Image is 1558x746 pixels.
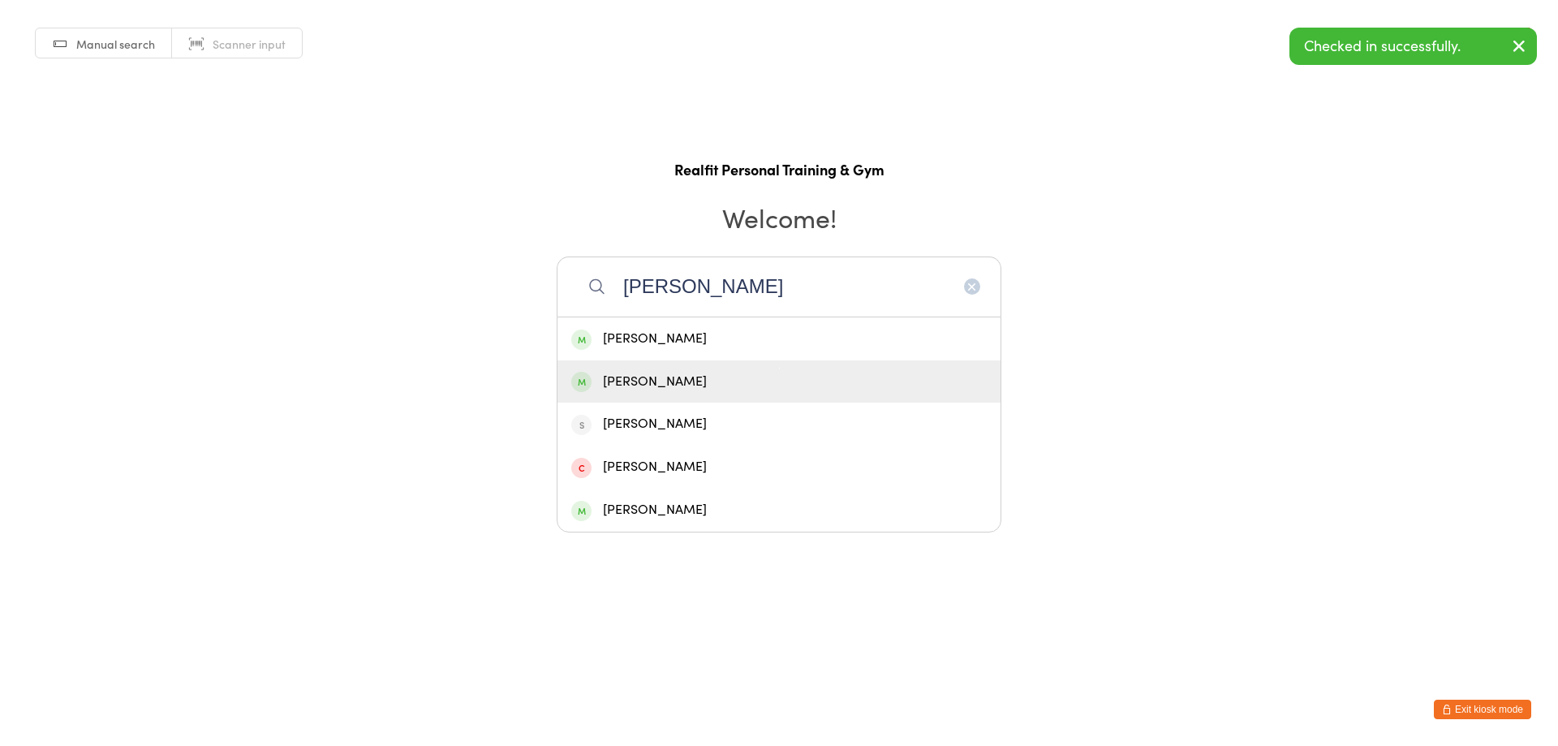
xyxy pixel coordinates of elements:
div: Checked in successfully. [1289,28,1537,65]
button: Exit kiosk mode [1434,700,1531,719]
div: [PERSON_NAME] [571,413,987,435]
div: [PERSON_NAME] [571,328,987,350]
input: Search [557,257,1001,317]
div: [PERSON_NAME] [571,499,987,521]
span: Scanner input [213,36,286,52]
div: [PERSON_NAME] [571,456,987,478]
h1: Realfit Personal Training & Gym [16,159,1542,179]
h2: Welcome! [16,199,1542,235]
div: [PERSON_NAME] [571,371,987,393]
span: Manual search [76,36,155,52]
